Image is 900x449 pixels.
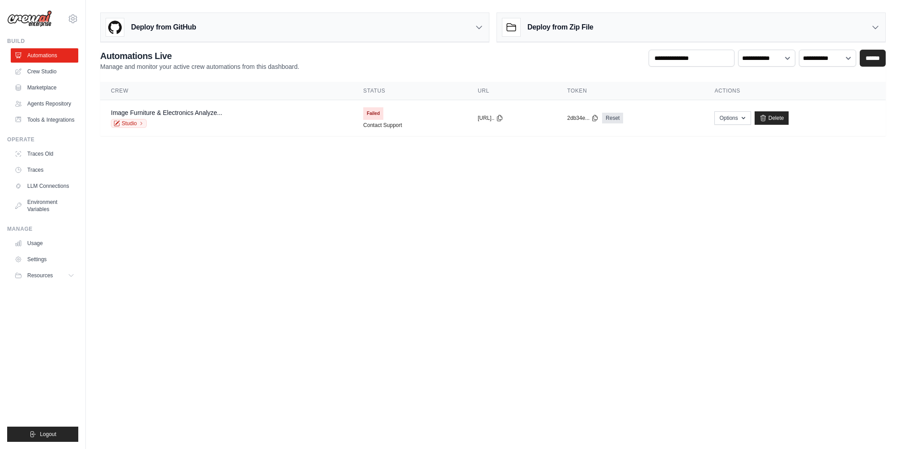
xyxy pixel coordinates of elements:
[7,10,52,27] img: Logo
[131,22,196,33] h3: Deploy from GitHub
[100,82,352,100] th: Crew
[352,82,467,100] th: Status
[567,114,599,122] button: 2db34e...
[111,119,147,128] a: Studio
[11,236,78,250] a: Usage
[527,22,593,33] h3: Deploy from Zip File
[11,195,78,216] a: Environment Variables
[714,111,751,125] button: Options
[100,50,299,62] h2: Automations Live
[40,431,56,438] span: Logout
[11,97,78,111] a: Agents Repository
[602,113,623,123] a: Reset
[7,38,78,45] div: Build
[467,82,556,100] th: URL
[11,179,78,193] a: LLM Connections
[11,147,78,161] a: Traces Old
[556,82,704,100] th: Token
[7,136,78,143] div: Operate
[7,427,78,442] button: Logout
[11,80,78,95] a: Marketplace
[11,163,78,177] a: Traces
[11,113,78,127] a: Tools & Integrations
[755,111,789,125] a: Delete
[11,252,78,267] a: Settings
[363,107,383,120] span: Failed
[111,109,222,116] a: Image Furniture & Electronics Analyze...
[11,268,78,283] button: Resources
[11,48,78,63] a: Automations
[363,122,402,129] a: Contact Support
[100,62,299,71] p: Manage and monitor your active crew automations from this dashboard.
[7,225,78,233] div: Manage
[704,82,886,100] th: Actions
[106,18,124,36] img: GitHub Logo
[11,64,78,79] a: Crew Studio
[27,272,53,279] span: Resources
